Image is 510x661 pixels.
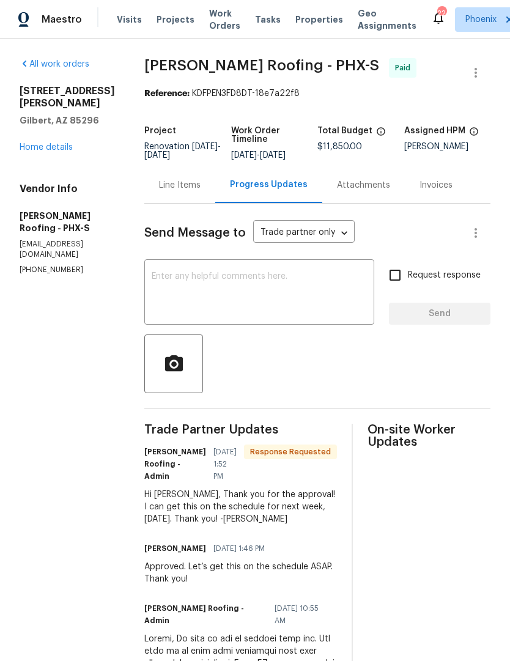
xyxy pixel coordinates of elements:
[317,127,372,135] h5: Total Budget
[255,15,281,24] span: Tasks
[275,602,330,627] span: [DATE] 10:55 AM
[117,13,142,26] span: Visits
[144,489,337,525] div: Hi [PERSON_NAME], Thank you for the approval! I can get this on the schedule for next week, [DATE...
[144,446,206,482] h6: [PERSON_NAME] Roofing - Admin
[245,446,336,458] span: Response Requested
[395,62,415,74] span: Paid
[144,127,176,135] h5: Project
[231,127,318,144] h5: Work Order Timeline
[42,13,82,26] span: Maestro
[144,87,490,100] div: KDFPEN3FD8DT-18e7a22f8
[230,179,308,191] div: Progress Updates
[213,542,265,555] span: [DATE] 1:46 PM
[144,151,170,160] span: [DATE]
[144,142,221,160] span: Renovation
[358,7,416,32] span: Geo Assignments
[295,13,343,26] span: Properties
[144,542,206,555] h6: [PERSON_NAME]
[376,127,386,142] span: The total cost of line items that have been proposed by Opendoor. This sum includes line items th...
[337,179,390,191] div: Attachments
[20,85,115,109] h2: [STREET_ADDRESS][PERSON_NAME]
[144,424,337,436] span: Trade Partner Updates
[209,7,240,32] span: Work Orders
[157,13,194,26] span: Projects
[231,151,257,160] span: [DATE]
[192,142,218,151] span: [DATE]
[144,89,190,98] b: Reference:
[20,210,115,234] h5: [PERSON_NAME] Roofing - PHX-S
[231,151,286,160] span: -
[404,127,465,135] h5: Assigned HPM
[144,602,267,627] h6: [PERSON_NAME] Roofing - Admin
[404,142,491,151] div: [PERSON_NAME]
[20,114,115,127] h5: Gilbert, AZ 85296
[144,58,379,73] span: [PERSON_NAME] Roofing - PHX-S
[419,179,453,191] div: Invoices
[144,142,221,160] span: -
[260,151,286,160] span: [DATE]
[20,239,115,260] p: [EMAIL_ADDRESS][DOMAIN_NAME]
[469,127,479,142] span: The hpm assigned to this work order.
[20,143,73,152] a: Home details
[144,227,246,239] span: Send Message to
[159,179,201,191] div: Line Items
[20,60,89,68] a: All work orders
[20,265,115,275] p: [PHONE_NUMBER]
[437,7,446,20] div: 22
[317,142,362,151] span: $11,850.00
[20,183,115,195] h4: Vendor Info
[144,561,337,585] div: Approved. Let’s get this on the schedule ASAP. Thank you!
[213,446,237,482] span: [DATE] 1:52 PM
[408,269,481,282] span: Request response
[465,13,497,26] span: Phoenix
[253,223,355,243] div: Trade partner only
[368,424,490,448] span: On-site Worker Updates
